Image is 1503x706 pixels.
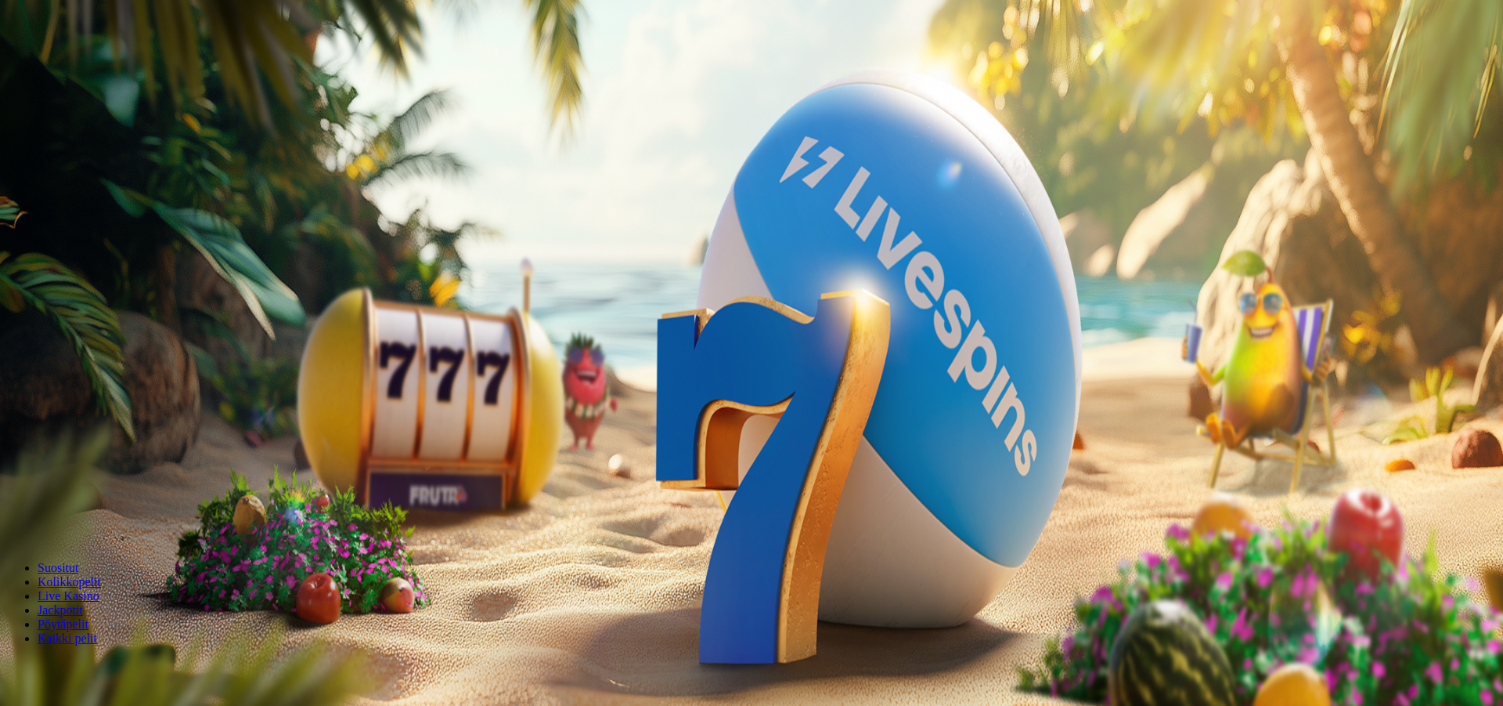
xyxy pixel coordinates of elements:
[6,534,1497,675] header: Lobby
[38,575,101,588] a: Kolikkopelit
[38,603,83,617] a: Jackpotit
[6,534,1497,646] nav: Lobby
[38,617,88,631] a: Pöytäpelit
[38,589,99,603] a: Live Kasino
[38,561,78,574] a: Suositut
[38,632,97,645] a: Kaikki pelit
